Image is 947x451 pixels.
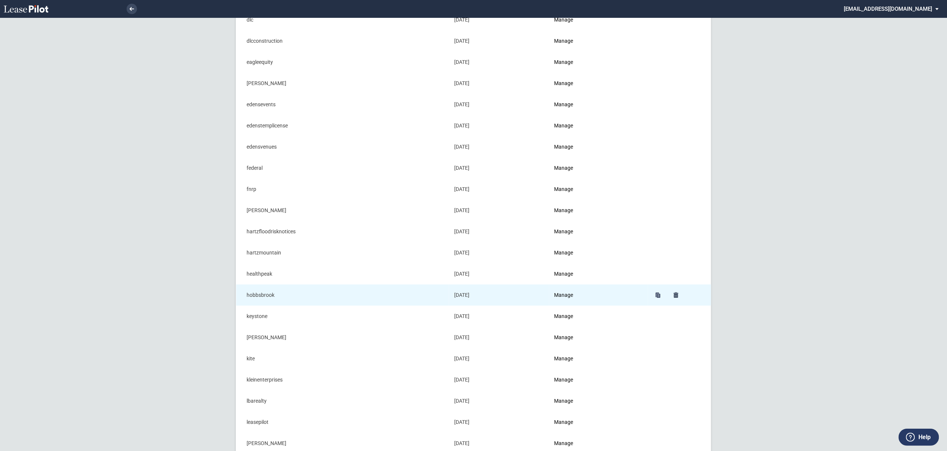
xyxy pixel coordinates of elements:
td: healthpeak [236,263,449,285]
label: Help [918,432,931,442]
a: Manage [554,334,573,340]
td: federal [236,158,449,179]
a: Delete hobbsbrook [671,290,681,301]
td: [DATE] [449,369,549,390]
td: eagleequity [236,52,449,73]
a: Manage [554,59,573,65]
td: edensvenues [236,136,449,158]
td: hartzfloodrisknotices [236,221,449,242]
td: fnrp [236,179,449,200]
td: kite [236,348,449,369]
a: Manage [554,271,573,277]
td: [PERSON_NAME] [236,327,449,348]
td: [DATE] [449,94,549,115]
td: [DATE] [449,179,549,200]
td: [DATE] [449,221,549,242]
td: dlc [236,9,449,30]
a: Manage [554,123,573,129]
td: [DATE] [449,158,549,179]
td: [DATE] [449,263,549,285]
td: keystone [236,306,449,327]
a: Manage [554,356,573,361]
a: Manage [554,101,573,107]
td: [DATE] [449,9,549,30]
td: hobbsbrook [236,285,449,306]
a: Manage [554,377,573,383]
td: dlcconstruction [236,30,449,52]
a: Manage [554,80,573,86]
td: [DATE] [449,327,549,348]
td: [DATE] [449,285,549,306]
a: Manage [554,38,573,44]
td: [DATE] [449,242,549,263]
td: [PERSON_NAME] [236,73,449,94]
a: Manage [554,144,573,150]
a: Manage [554,228,573,234]
td: [DATE] [449,30,549,52]
td: hartzmountain [236,242,449,263]
a: Manage [554,250,573,256]
td: [DATE] [449,136,549,158]
td: [DATE] [449,412,549,433]
td: [DATE] [449,115,549,136]
td: [DATE] [449,200,549,221]
a: Duplicate hobbsbrook [653,290,664,301]
td: [PERSON_NAME] [236,200,449,221]
a: Manage [554,207,573,213]
td: edenstemplicense [236,115,449,136]
a: Manage [554,440,573,446]
td: [DATE] [449,306,549,327]
td: [DATE] [449,348,549,369]
td: leasepilot [236,412,449,433]
a: Manage [554,419,573,425]
td: edensevents [236,94,449,115]
td: [DATE] [449,52,549,73]
a: Manage [554,292,573,298]
a: Manage [554,186,573,192]
a: Manage [554,165,573,171]
a: Manage [554,17,573,23]
a: Manage [554,398,573,404]
button: Help [899,429,939,446]
td: lbarealty [236,390,449,412]
td: kleinenterprises [236,369,449,390]
td: [DATE] [449,390,549,412]
a: Manage [554,313,573,319]
td: [DATE] [449,73,549,94]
